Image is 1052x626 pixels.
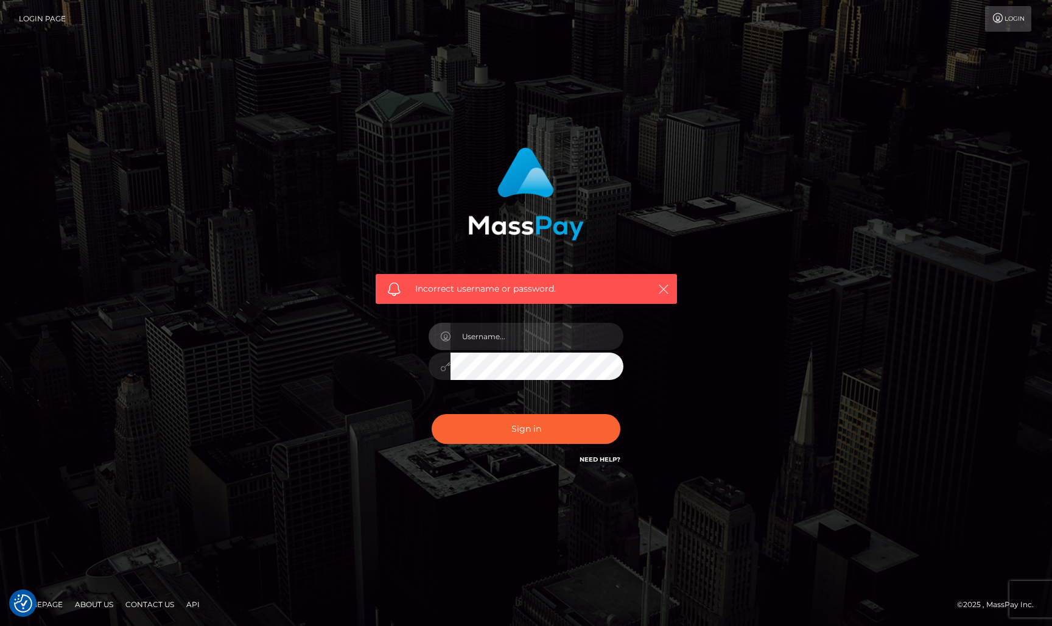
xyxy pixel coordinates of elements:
img: MassPay Login [468,147,584,241]
input: Username... [451,323,623,350]
a: Need Help? [580,455,620,463]
button: Sign in [432,414,620,444]
a: Login [985,6,1031,32]
button: Consent Preferences [14,594,32,613]
a: Homepage [13,595,68,614]
a: API [181,595,205,614]
div: © 2025 , MassPay Inc. [957,598,1043,611]
span: Incorrect username or password. [415,283,637,295]
a: Login Page [19,6,66,32]
a: Contact Us [121,595,179,614]
a: About Us [70,595,118,614]
img: Revisit consent button [14,594,32,613]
